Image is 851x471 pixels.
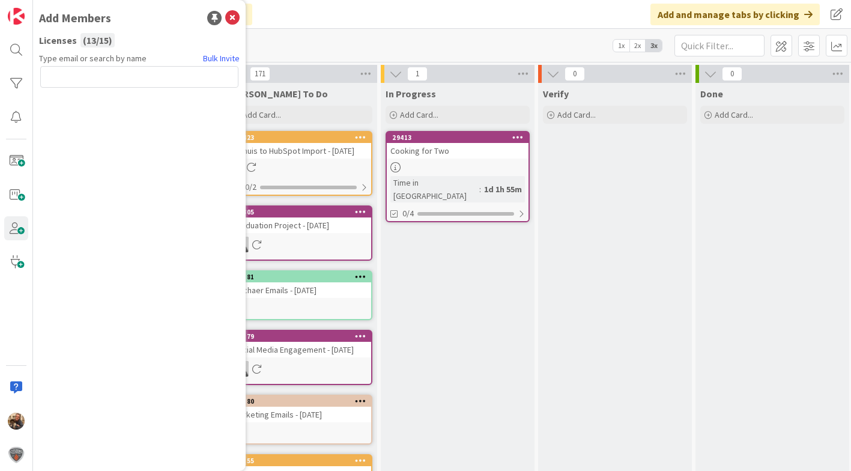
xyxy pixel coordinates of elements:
img: Visit kanbanzone.com [8,8,25,25]
div: 29181 [229,272,371,282]
div: 29179 [229,331,371,342]
div: 29180Marketing Emails - [DATE] [229,396,371,422]
div: 29179Social Media Engagement - [DATE] [229,331,371,357]
span: 0 [565,67,585,81]
span: 0/2 [245,181,256,193]
span: 1x [613,40,629,52]
span: 1 [407,67,428,81]
div: 29305 [229,207,371,217]
input: Quick Filter... [674,35,765,56]
span: Add Card... [243,109,281,120]
div: Add and manage tabs by clicking [650,4,820,25]
img: EP [8,413,25,430]
div: 29155 [235,457,371,465]
div: JE [229,361,371,377]
div: 29423Genuis to HubSpot Import - [DATE] [229,132,371,159]
span: Verify [543,88,569,100]
div: 29413Cooking for Two [387,132,528,159]
div: 29423 [229,132,371,143]
a: Bulk Invite [203,52,240,65]
div: 29413 [392,133,528,142]
div: 1d 1h 55m [481,183,525,196]
div: 29413 [387,132,528,143]
div: 29181JElchaer Emails - [DATE] [229,272,371,298]
span: 0/4 [402,207,414,220]
div: Time in [GEOGRAPHIC_DATA] [390,176,479,202]
span: In Progress [386,88,436,100]
div: 29180 [229,396,371,407]
div: ( 13 / 15 ) [80,33,115,47]
div: Graduation Project - [DATE] [229,217,371,233]
div: 29179 [235,332,371,341]
span: Licenses [39,33,77,47]
div: JElchaer Emails - [DATE] [229,282,371,298]
div: Marketing Emails - [DATE] [229,407,371,422]
span: 0 [722,67,742,81]
span: 3x [646,40,662,52]
span: Add Card... [400,109,438,120]
span: 171 [250,67,270,81]
div: 29181 [235,273,371,281]
div: 29423 [235,133,371,142]
div: 29155 [229,455,371,466]
img: avatar [8,446,25,463]
span: Add Card... [715,109,753,120]
div: 29305 [235,208,371,216]
span: Done [700,88,723,100]
div: Genuis to HubSpot Import - [DATE] [229,143,371,159]
div: 29180 [235,397,371,406]
div: Cooking for Two [387,143,528,159]
span: Julie To Do [228,88,328,100]
div: Add Members [39,9,111,27]
span: Add Card... [557,109,596,120]
div: 29305Graduation Project - [DATE] [229,207,371,233]
span: : [479,183,481,196]
span: 2x [629,40,646,52]
span: Type email or search by name [39,52,147,65]
div: JE [229,237,371,252]
div: Social Media Engagement - [DATE] [229,342,371,357]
